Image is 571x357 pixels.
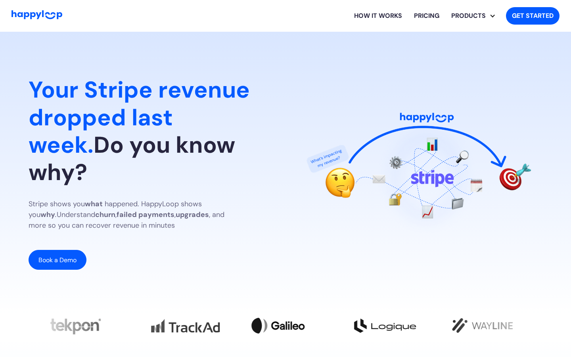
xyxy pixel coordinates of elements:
span: Your Stripe revenue dropped last week. [29,75,250,159]
strong: churn [95,210,115,219]
strong: failed payments [117,210,174,219]
a: Learn how HappyLoop works [348,3,408,29]
strong: what [85,199,103,209]
strong: upgrades [176,210,209,219]
p: Stripe shows you happened. HappyLoop shows you Understand , , , and more so you can recover reven... [29,199,243,231]
div: PRODUCTS [445,11,492,21]
strong: why [40,210,55,219]
img: HappyLoop Logo [11,10,62,19]
div: PRODUCTS [451,3,500,29]
a: Get started with HappyLoop [506,7,560,25]
a: View HappyLoop pricing plans [408,3,445,29]
a: Book a Demo [29,250,86,270]
div: Explore HappyLoop use cases [445,3,500,29]
em: . [55,210,57,219]
a: Go to Home Page [11,10,62,21]
h1: Do you know why? [29,76,273,186]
